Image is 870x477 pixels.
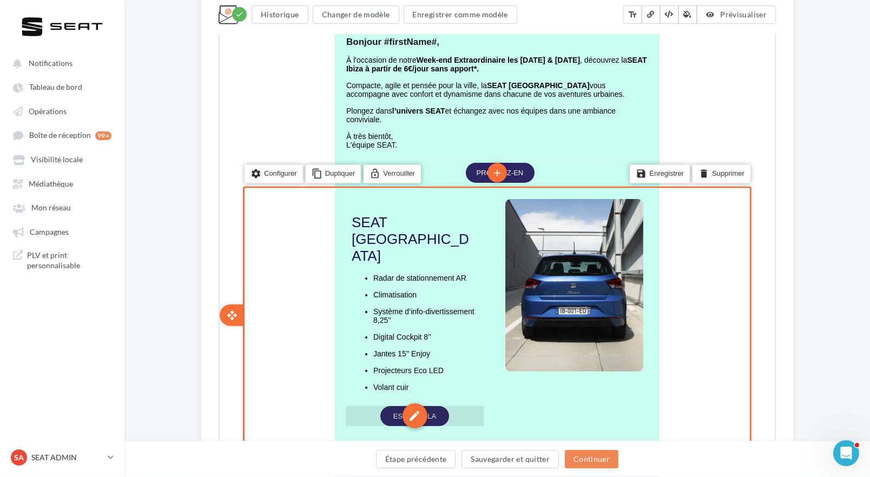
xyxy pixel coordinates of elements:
iframe: Intercom live chat [833,440,859,466]
span: Prévisualiser [721,10,767,19]
i: lock_open [150,399,161,414]
i: text_fields [628,9,637,20]
span: Médiathèque [29,179,73,188]
button: text_fields [623,5,642,24]
span: Notifications [29,58,72,68]
i: delete [479,399,490,414]
li: Configurer le bloc [25,397,83,415]
span: Opérations [29,107,67,116]
span: Verrouiller [163,402,195,410]
span: Visibilité locale [31,155,83,164]
span: L'équipe SEAT. [127,373,177,382]
span: Tableau de bord [29,83,82,92]
a: Opérations [6,101,118,121]
a: Mon réseau [6,197,118,217]
button: Enregistrer comme modèle [404,5,517,24]
li: Enregistrer le bloc [410,397,470,415]
i: content_copy [92,399,103,414]
li: Ajouter un bloc [268,395,287,415]
a: Campagnes [6,222,118,241]
a: PROFITEZ-EN [247,401,314,409]
a: Tableau de bord [6,77,118,96]
button: Changer de modèle [313,5,399,24]
button: Continuer [565,450,618,468]
span: Mon réseau [31,203,71,213]
span: À très bientôt, [127,365,173,373]
a: Visibilité locale [6,149,118,169]
i: save [416,399,427,414]
button: Historique [252,5,308,24]
li: Verrouiller la structure du bloc [144,397,201,415]
a: Boîte de réception 99+ [6,125,118,145]
button: Étape précédente [376,450,456,468]
i: settings [31,399,42,414]
a: PLV et print personnalisable [6,246,118,275]
button: Sauvegarder et quitter [462,450,559,468]
span: Boîte de réception [29,131,91,140]
span: PLV et print personnalisable [27,250,111,271]
button: Notifications [6,53,114,72]
p: SEAT ADMIN [31,452,103,463]
i: add [272,396,283,415]
li: Supprimer le bloc [473,397,531,415]
a: Médiathèque [6,174,118,193]
div: 99+ [95,131,111,140]
span: SA [14,452,24,463]
a: SA SEAT ADMIN [9,447,116,468]
strong: SEAT [GEOGRAPHIC_DATA] [267,314,370,322]
span: Campagnes [30,227,69,236]
div: Modifications enregistrées [232,7,247,22]
i: check [235,10,243,18]
span: Plongez dans et échangez avec nos équipes dans une ambiance conviviale. [127,339,396,356]
strong: l’univers SEAT [173,339,226,348]
button: Prévisualiser [697,5,776,24]
li: Dupliquer le bloc [86,397,142,415]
